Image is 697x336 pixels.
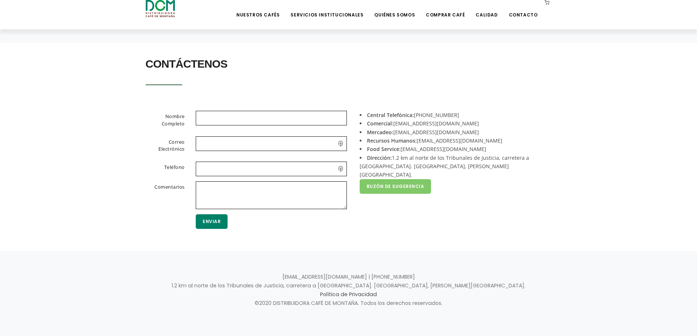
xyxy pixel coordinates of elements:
[360,154,546,179] li: 1.2 km al norte de los Tribunales de Justicia, carretera a [GEOGRAPHIC_DATA]. [GEOGRAPHIC_DATA], ...
[232,1,284,18] a: Nuestros Cafés
[360,128,546,136] li: [EMAIL_ADDRESS][DOMAIN_NAME]
[360,179,431,194] a: Buzón de Sugerencia
[367,146,401,152] strong: Food Service:
[146,54,552,74] h2: Contáctenos
[360,111,546,119] li: [PHONE_NUMBER]
[367,154,392,161] strong: Dirección:
[471,1,502,18] a: Calidad
[367,112,414,118] strong: Central Telefónica:
[136,181,191,208] label: Comentarios
[286,1,368,18] a: Servicios Institucionales
[146,273,552,308] p: [EMAIL_ADDRESS][DOMAIN_NAME] | [PHONE_NUMBER] 1.2 km al norte de los Tribunales de Justicia, carr...
[505,1,542,18] a: Contacto
[320,291,377,298] a: Política de Privacidad
[367,120,393,127] strong: Comercial:
[136,162,191,175] label: Teléfono
[360,145,546,153] li: [EMAIL_ADDRESS][DOMAIN_NAME]
[367,129,393,136] strong: Mercadeo:
[136,136,191,155] label: Correo Electrónico
[360,119,546,128] li: [EMAIL_ADDRESS][DOMAIN_NAME]
[136,111,191,130] label: Nombre Completo
[196,214,228,229] button: Enviar
[421,1,469,18] a: Comprar Café
[367,137,417,144] strong: Recursos Humanos:
[360,136,546,145] li: [EMAIL_ADDRESS][DOMAIN_NAME]
[370,1,419,18] a: Quiénes Somos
